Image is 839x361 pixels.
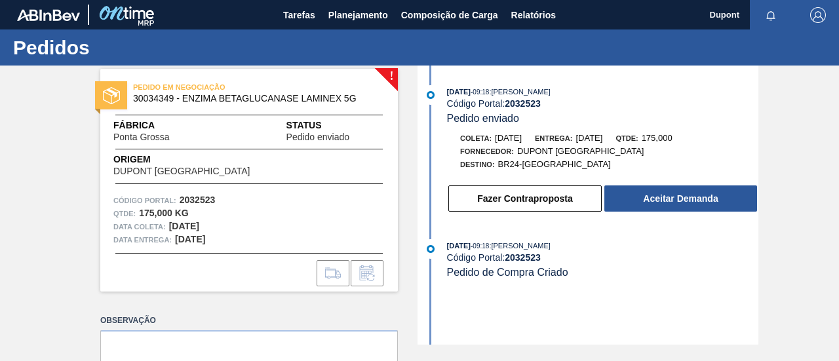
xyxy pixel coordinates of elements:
span: Qtde : [113,207,136,220]
span: Entrega: [535,134,572,142]
span: Planejamento [328,7,388,23]
span: Composição de Carga [401,7,498,23]
span: Coleta: [460,134,492,142]
span: Data coleta: [113,220,166,233]
strong: 175,000 KG [139,208,189,218]
img: atual [427,245,435,253]
img: Logout [810,7,826,23]
span: Tarefas [283,7,315,23]
span: : [PERSON_NAME] [489,88,551,96]
strong: 2032523 [180,195,216,205]
span: 175,000 [642,133,673,143]
span: [DATE] [495,133,522,143]
span: Destino: [460,161,495,168]
span: Pedido enviado [447,113,519,124]
span: Status [286,119,385,132]
img: TNhmsLtSVTkK8tSr43FrP2fwEKptu5GPRR3wAAAABJRU5ErkJggg== [17,9,80,21]
span: Pedido de Compra Criado [447,267,568,278]
span: Fábrica [113,119,211,132]
span: Código Portal: [113,194,176,207]
strong: 2032523 [505,98,541,109]
img: status [103,87,120,104]
h1: Pedidos [13,40,246,55]
button: Aceitar Demanda [604,185,757,212]
span: [DATE] [447,242,471,250]
span: PEDIDO EM NEGOCIAÇÃO [133,81,317,94]
span: [DATE] [576,133,602,143]
label: Observação [100,311,398,330]
div: Ir para Composição de Carga [317,260,349,286]
span: Data entrega: [113,233,172,246]
strong: [DATE] [175,234,205,244]
div: Código Portal: [447,252,758,263]
div: Informar alteração no pedido [351,260,383,286]
strong: [DATE] [169,221,199,231]
span: DUPONT [GEOGRAPHIC_DATA] [113,166,250,176]
span: 30034349 - ENZIMA BETAGLUCANASE LAMINEX 5G [133,94,371,104]
span: [DATE] [447,88,471,96]
span: : [PERSON_NAME] [489,242,551,250]
div: Código Portal: [447,98,758,109]
span: - 09:18 [471,88,489,96]
span: - 09:18 [471,242,489,250]
span: Relatórios [511,7,556,23]
span: DUPONT [GEOGRAPHIC_DATA] [517,146,644,156]
button: Notificações [750,6,792,24]
button: Fazer Contraproposta [448,185,602,212]
span: BR24-[GEOGRAPHIC_DATA] [498,159,611,169]
strong: 2032523 [505,252,541,263]
span: Qtde: [615,134,638,142]
span: Pedido enviado [286,132,350,142]
span: Ponta Grossa [113,132,170,142]
img: atual [427,91,435,99]
span: Origem [113,153,287,166]
span: Fornecedor: [460,147,514,155]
